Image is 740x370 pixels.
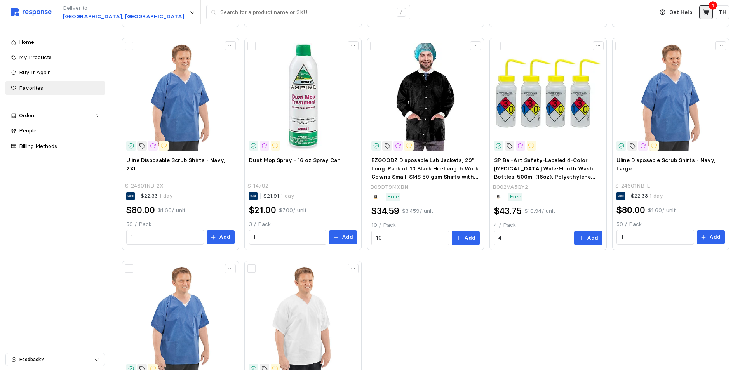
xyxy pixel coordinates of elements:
span: Uline Disposable Scrub Shirts - Navy, 2XL [126,156,225,172]
p: [GEOGRAPHIC_DATA], [GEOGRAPHIC_DATA] [63,12,184,21]
p: $22.33 [141,192,173,200]
span: Uline Disposable Scrub Shirts - Navy, Large [616,156,716,172]
button: Add [697,230,725,244]
span: 1 day [648,192,663,199]
button: Add [207,230,235,244]
button: Feedback? [6,353,105,366]
p: 10 / Pack [371,221,479,229]
img: S-24601NB-L [616,43,724,151]
input: Qty [253,230,322,244]
span: 1 day [279,192,294,199]
h2: $43.75 [494,205,522,217]
span: My Products [19,54,52,61]
img: S-14792 [249,43,357,151]
input: Qty [376,231,444,245]
input: Qty [621,230,690,244]
p: $1.60 / unit [158,206,185,215]
span: People [19,127,37,134]
img: svg%3e [11,8,52,16]
a: Home [5,35,105,49]
p: Feedback? [19,356,94,363]
span: Home [19,38,34,45]
p: $10.94 / unit [524,207,555,215]
input: Qty [498,231,567,245]
p: S-14792 [247,182,268,190]
a: Orders [5,109,105,123]
p: B09DT9MXBN [370,183,408,191]
p: 1 [712,1,714,10]
button: Add [452,231,480,245]
p: Add [219,233,230,241]
span: SP Bel-Art Safety-Labeled 4-Color [MEDICAL_DATA] Wide-Mouth Wash Bottles; 500ml (16oz), Polyethyl... [494,156,595,197]
p: $22.33 [631,192,663,200]
h2: $21.00 [249,204,276,216]
h2: $80.00 [126,204,155,216]
span: EZGOODZ Disposable Lab Jackets, 29" Long. Pack of 10 Black Hip-Length Work Gowns Small. SMS 50 gs... [371,156,479,205]
button: Add [574,231,602,245]
p: S-24601NB-L [615,182,650,190]
img: 419wsvRJRML._SY445_SX342_QL70_FMwebp_.jpg [494,43,602,151]
input: Qty [131,230,199,244]
a: Favorites [5,81,105,95]
p: Add [464,234,475,242]
p: 50 / Pack [616,220,724,229]
button: Add [329,230,357,244]
p: $1.60 / unit [648,206,676,215]
p: 50 / Pack [126,220,234,229]
p: Add [587,234,598,242]
h2: $80.00 [616,204,645,216]
a: My Products [5,50,105,64]
p: $3.459 / unit [402,207,433,215]
p: B002VA5QY2 [493,183,528,191]
a: People [5,124,105,138]
a: Billing Methods [5,139,105,153]
img: S-24601NB-2X [126,43,234,151]
p: $21.91 [263,192,294,200]
input: Search for a product name or SKU [220,5,392,19]
button: TH [716,5,729,19]
p: Get Help [669,8,692,17]
span: Buy It Again [19,69,51,76]
span: Dust Mop Spray - 16 oz Spray Can [249,156,341,163]
div: Orders [19,111,92,120]
p: 3 / Pack [249,220,357,229]
a: Buy It Again [5,66,105,80]
span: Favorites [19,84,43,91]
p: TH [719,8,726,17]
p: Add [342,233,353,241]
p: S-24601NB-2X [125,182,164,190]
p: Free [387,193,399,201]
p: $7.00 / unit [279,206,306,215]
img: 71nIrg1YCfL.__AC_SX300_SY300_QL70_FMwebp_.jpg [371,43,479,151]
p: Deliver to [63,4,184,12]
p: Free [510,193,521,201]
button: Get Help [655,5,697,20]
div: / [397,8,406,17]
span: 1 day [158,192,173,199]
span: Billing Methods [19,142,57,149]
p: Add [709,233,721,241]
h2: $34.59 [371,205,399,217]
p: 4 / Pack [494,221,602,229]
